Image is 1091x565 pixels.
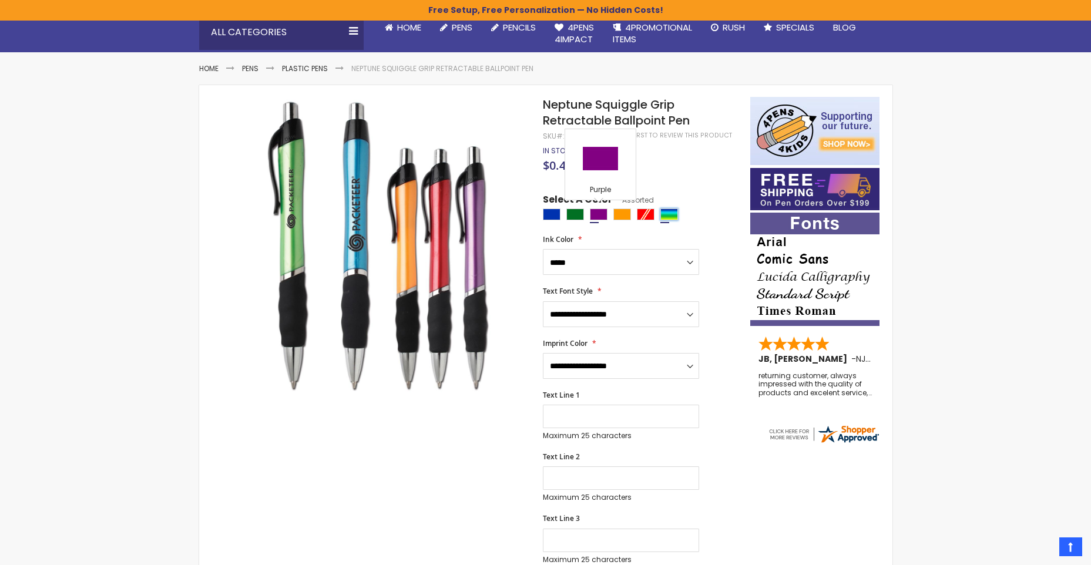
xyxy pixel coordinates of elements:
div: returning customer, always impressed with the quality of products and excelent service, will retu... [758,372,872,397]
div: Orange [613,208,631,220]
span: Home [397,21,421,33]
span: Ink Color [543,234,573,244]
a: Blog [824,15,865,41]
div: Availability [543,146,575,156]
li: Neptune Squiggle Grip Retractable Ballpoint Pen [351,64,533,73]
div: All Categories [199,15,364,50]
span: Text Font Style [543,286,593,296]
span: Pencils [503,21,536,33]
span: Neptune Squiggle Grip Retractable Ballpoint Pen [543,96,690,129]
img: Free shipping on orders over $199 [750,168,879,210]
a: Plastic Pens [282,63,328,73]
p: Maximum 25 characters [543,493,699,502]
div: Blue [543,208,560,220]
a: Specials [754,15,824,41]
p: Maximum 25 characters [543,431,699,440]
span: $0.43 [543,157,572,173]
span: Text Line 1 [543,390,580,400]
span: Pens [452,21,472,33]
a: 4Pens4impact [545,15,603,53]
span: In stock [543,146,575,156]
span: Imprint Color [543,338,588,348]
span: JB, [PERSON_NAME] [758,353,851,365]
img: main-4phpc-573_neptune_squiggle_grip_retractable_ballpoint_pen_1.jpg [223,96,528,401]
span: 4PROMOTIONAL ITEMS [613,21,692,45]
div: Assorted [660,208,678,220]
img: font-personalization-examples [750,213,879,326]
img: 4pens.com widget logo [767,423,880,445]
a: Rush [701,15,754,41]
span: NJ [856,353,871,365]
strong: SKU [543,131,565,141]
div: Green [566,208,584,220]
span: Blog [833,21,856,33]
a: 4PROMOTIONALITEMS [603,15,701,53]
span: Rush [723,21,745,33]
img: 4pens 4 kids [750,97,879,165]
span: Text Line 2 [543,452,580,462]
span: 4Pens 4impact [555,21,594,45]
div: Purple [590,208,607,220]
a: Be the first to review this product [609,131,732,140]
a: Home [375,15,431,41]
a: Pens [242,63,259,73]
span: - , [851,353,954,365]
span: Assorted [612,195,654,205]
a: Home [199,63,219,73]
a: 4pens.com certificate URL [767,437,880,447]
span: Text Line 3 [543,513,580,523]
span: Specials [776,21,814,33]
a: Pencils [482,15,545,41]
div: Purple [568,185,633,197]
p: Maximum 25 characters [543,555,699,564]
span: Select A Color [543,193,612,209]
a: Pens [431,15,482,41]
a: Top [1059,537,1082,556]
